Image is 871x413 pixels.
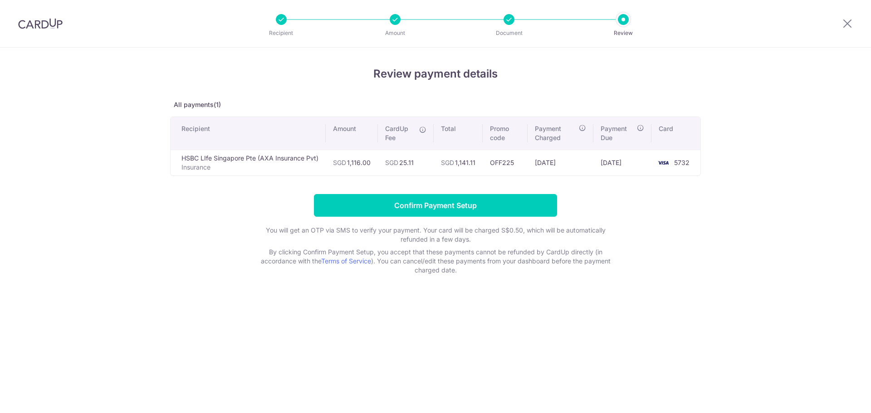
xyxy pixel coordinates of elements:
p: By clicking Confirm Payment Setup, you accept that these payments cannot be refunded by CardUp di... [254,248,617,275]
span: CardUp Fee [385,124,415,142]
h4: Review payment details [170,66,701,82]
th: Card [651,117,700,150]
th: Promo code [483,117,528,150]
img: CardUp [18,18,63,29]
p: Amount [362,29,429,38]
td: 1,116.00 [326,150,378,175]
th: Amount [326,117,378,150]
p: You will get an OTP via SMS to verify your payment. Your card will be charged S$0.50, which will ... [254,226,617,244]
th: Total [434,117,483,150]
input: Confirm Payment Setup [314,194,557,217]
td: 1,141.11 [434,150,483,175]
td: [DATE] [593,150,651,175]
iframe: Opens a widget where you can find more information [813,386,862,408]
span: SGD [333,159,346,166]
span: 5732 [674,159,690,166]
td: [DATE] [528,150,593,175]
a: Terms of Service [321,257,371,265]
img: <span class="translation_missing" title="translation missing: en.account_steps.new_confirm_form.b... [654,157,672,168]
p: Review [590,29,657,38]
td: 25.11 [378,150,434,175]
p: Recipient [248,29,315,38]
span: SGD [385,159,398,166]
span: Payment Due [601,124,634,142]
td: OFF225 [483,150,528,175]
span: SGD [441,159,454,166]
span: Payment Charged [535,124,576,142]
td: HSBC LIfe Singapore Pte (AXA Insurance Pvt) [171,150,326,175]
p: Insurance [181,163,318,172]
th: Recipient [171,117,326,150]
p: Document [475,29,543,38]
p: All payments(1) [170,100,701,109]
